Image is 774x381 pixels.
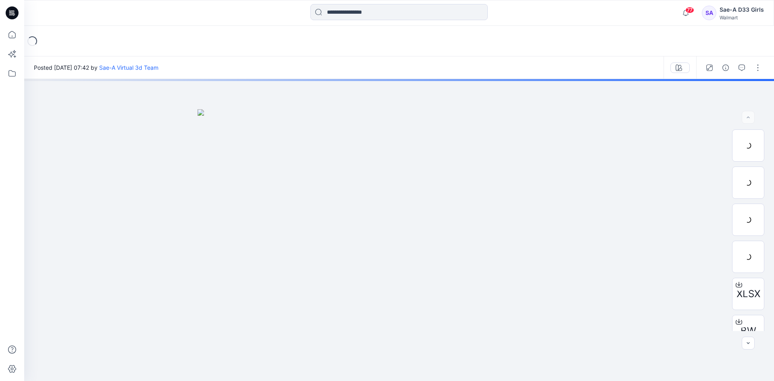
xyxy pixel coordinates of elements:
span: 77 [685,7,694,13]
a: Sae-A Virtual 3d Team [99,64,158,71]
span: BW [741,324,756,338]
button: Details [719,61,732,74]
span: Posted [DATE] 07:42 by [34,63,158,72]
div: Sae-A D33 Girls [720,5,764,15]
div: Walmart [720,15,764,21]
span: XLSX [737,287,760,301]
div: SA [702,6,716,20]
